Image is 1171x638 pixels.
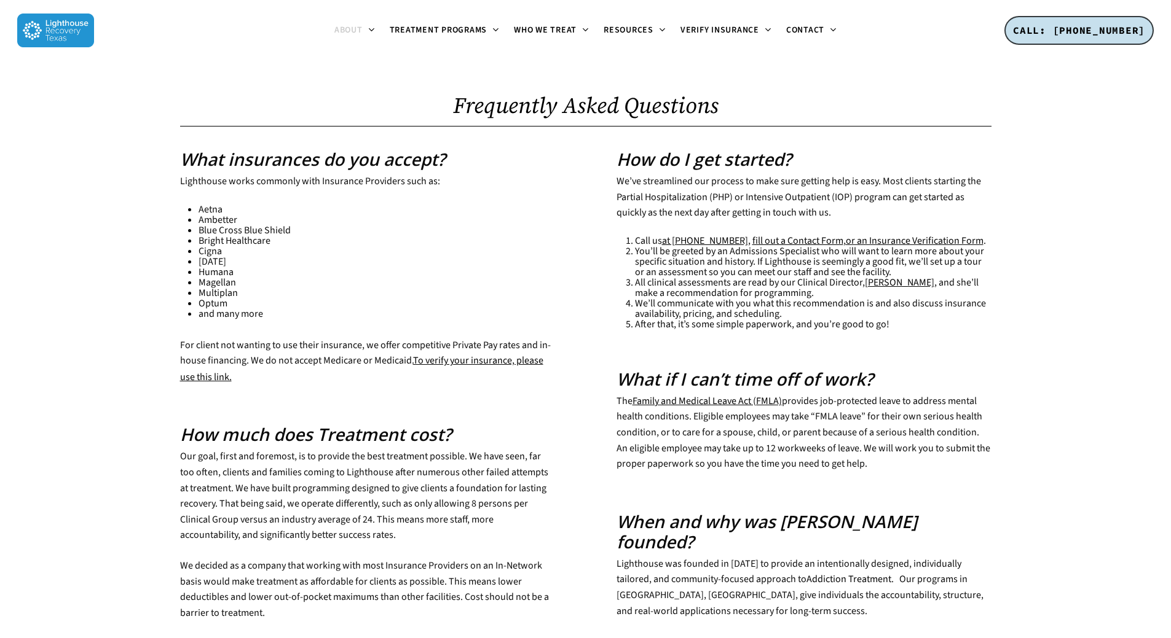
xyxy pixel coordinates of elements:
[596,26,673,36] a: Resources
[199,288,555,298] li: Multiplan
[1013,24,1145,36] span: CALL: [PHONE_NUMBER]
[199,225,555,236] li: Blue Cross Blue Shield
[514,24,577,36] span: Who We Treat
[180,558,555,636] p: We decided as a company that working with most Insurance Providers on an In-Network basis would m...
[865,276,934,289] a: [PERSON_NAME]
[635,298,992,319] li: We’ll communicate with you what this recommendation is and also discuss insurance availability, p...
[180,338,555,386] p: For client not wanting to use their insurance, we offer competitive Private Pay rates and in-hous...
[199,236,555,246] li: Bright Healthcare
[180,354,543,384] a: To verify your insurance, please use this link.
[806,572,891,586] a: Addiction Treatment
[334,24,363,36] span: About
[180,147,446,171] strong: What insurances do you accept?
[199,215,555,225] li: Ambetter
[662,234,748,247] span: at [PHONE_NUMBER]
[617,510,917,553] span: When and why was [PERSON_NAME] founded?
[199,309,555,319] li: and many more
[327,26,382,36] a: About
[779,26,844,36] a: Contact
[180,449,555,558] p: Our goal, first and foremost, is to provide the best treatment possible. We have seen, far too of...
[17,14,94,47] img: Lighthouse Recovery Texas
[199,278,555,288] li: Magellan
[617,174,992,236] p: We’ve streamlined our process to make sure getting help is easy. Most clients starting the Partia...
[673,26,779,36] a: Verify Insurance
[390,24,487,36] span: Treatment Programs
[199,267,555,278] li: Humana
[199,204,555,215] li: Aetna
[199,298,555,309] li: Optum
[180,422,452,446] span: How much does Treatment cost?
[662,234,751,247] a: at [PHONE_NUMBER],
[635,236,992,246] li: Call us , .
[617,557,984,618] span: Lighthouse was founded in [DATE] to provide an intentionally designed, individually tailored, and...
[1004,16,1154,45] a: CALL: [PHONE_NUMBER]
[604,24,653,36] span: Resources
[180,93,992,118] h1: Frequently Asked Questions
[180,174,555,204] p: Lighthouse works commonly with Insurance Providers such as:
[635,278,992,298] li: All clinical assessments are read by our Clinical Director, , and she’ll make a recommendation fo...
[617,367,873,391] span: What if I can’t time off of work?
[199,246,555,257] li: Cigna
[633,394,782,408] a: Family and Medical Leave Act (FMLA)
[382,26,507,36] a: Treatment Programs
[635,319,992,330] li: After that, it’s some simple paperwork, and you’re good to go!
[786,24,824,36] span: Contact
[617,394,992,472] p: The provides job-protected leave to address mental health conditions. Eligible employees may take...
[680,24,759,36] span: Verify Insurance
[199,257,555,267] li: [DATE]
[617,147,792,171] span: How do I get started?
[635,246,992,278] li: You’ll be greeted by an Admissions Specialist who will want to learn more about your specific sit...
[752,234,843,247] a: fill out a Contact Form
[846,234,984,247] a: or an Insurance Verification Form
[507,26,596,36] a: Who We Treat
